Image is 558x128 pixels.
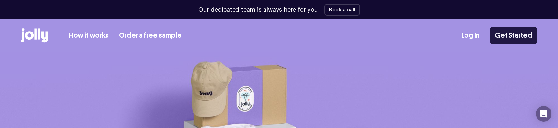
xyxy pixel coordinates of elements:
div: Open Intercom Messenger [536,106,551,122]
a: Get Started [490,27,537,44]
a: Order a free sample [119,30,182,41]
p: Our dedicated team is always here for you [198,6,318,14]
button: Book a call [324,4,360,16]
a: Log In [461,30,479,41]
a: How it works [69,30,108,41]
